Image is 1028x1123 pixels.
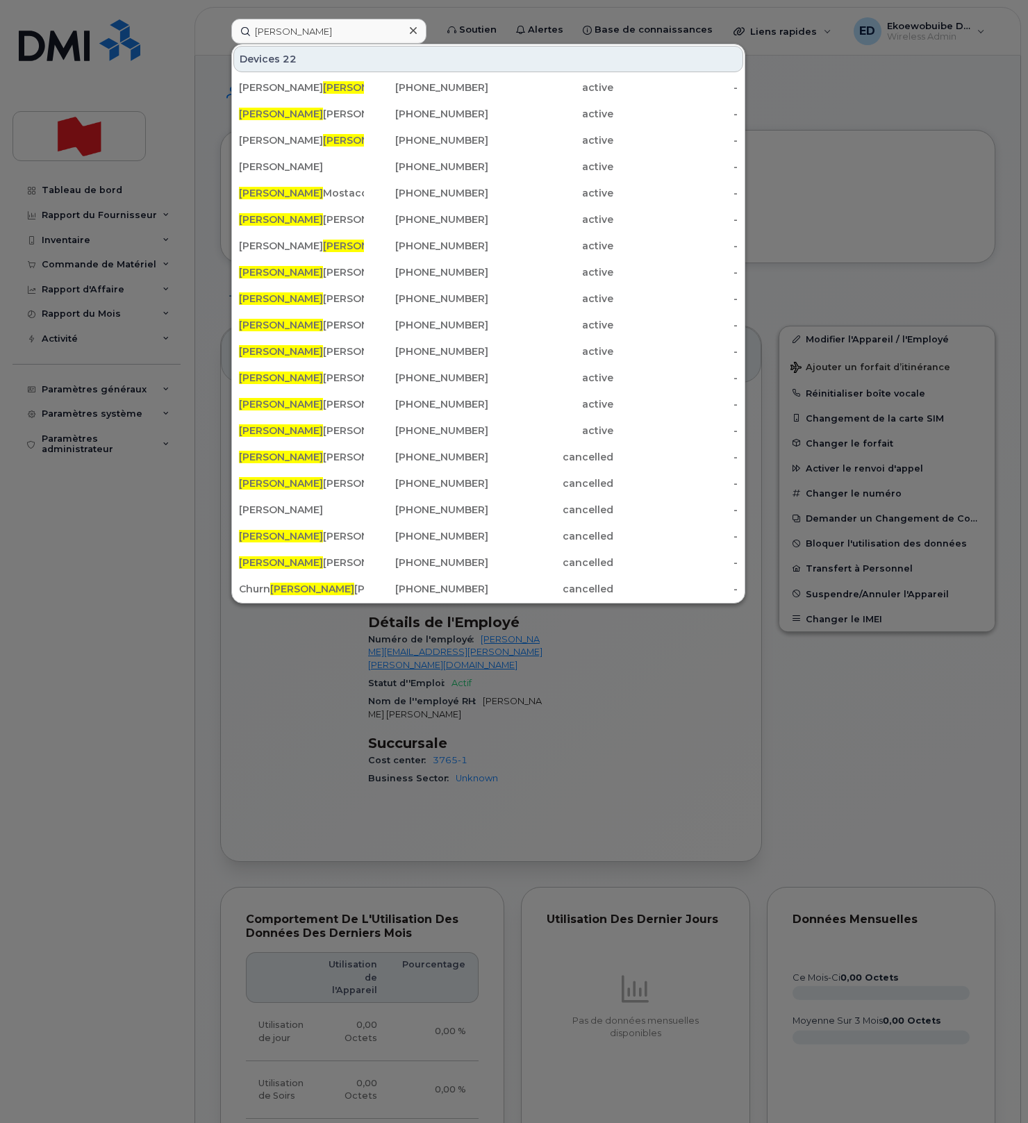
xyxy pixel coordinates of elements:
div: - [613,529,738,543]
div: - [613,503,738,517]
div: [PHONE_NUMBER] [364,107,489,121]
div: cancelled [488,556,613,569]
div: active [488,318,613,332]
span: [PERSON_NAME] [239,345,323,358]
div: [PHONE_NUMBER] [364,371,489,385]
a: [PERSON_NAME][PERSON_NAME][PHONE_NUMBER]cancelled- [233,444,743,469]
span: [PERSON_NAME] [239,213,323,226]
div: [PHONE_NUMBER] [364,582,489,596]
a: [PERSON_NAME][PERSON_NAME][PHONE_NUMBER]active- [233,418,743,443]
div: - [613,265,738,279]
span: 22 [283,52,297,66]
span: [PERSON_NAME] [239,424,323,437]
span: [PERSON_NAME] [239,292,323,305]
div: [PHONE_NUMBER] [364,503,489,517]
a: [PERSON_NAME][PERSON_NAME] [PERSON_NAME][PHONE_NUMBER]active- [233,101,743,126]
div: active [488,424,613,438]
div: - [613,186,738,200]
div: - [613,450,738,464]
div: cancelled [488,503,613,517]
a: [PERSON_NAME][PERSON_NAME][PERSON_NAME] St [PERSON_NAME][PHONE_NUMBER]active- [233,233,743,258]
div: [PHONE_NUMBER] [364,292,489,306]
span: [PERSON_NAME] [239,108,323,120]
div: - [613,81,738,94]
div: [PHONE_NUMBER] [364,344,489,358]
span: [PERSON_NAME] [323,240,407,252]
span: [PERSON_NAME] [239,398,323,410]
div: active [488,397,613,411]
a: [PERSON_NAME][PHONE_NUMBER]active- [233,154,743,179]
div: Mostacci [239,186,364,200]
div: [PHONE_NUMBER] [364,556,489,569]
div: [PERSON_NAME] [239,556,364,569]
div: - [613,397,738,411]
span: [PERSON_NAME] [239,372,323,384]
div: [PERSON_NAME] [239,397,364,411]
div: - [613,292,738,306]
a: [PERSON_NAME][PERSON_NAME][PHONE_NUMBER]active- [233,286,743,311]
div: cancelled [488,529,613,543]
div: [PERSON_NAME] [239,450,364,464]
div: - [613,424,738,438]
a: [PERSON_NAME][PERSON_NAME][PHONE_NUMBER]active- [233,207,743,232]
div: Devices [233,46,743,72]
div: active [488,265,613,279]
div: [PHONE_NUMBER] [364,450,489,464]
div: [PERSON_NAME] [239,503,364,517]
div: active [488,213,613,226]
div: [PHONE_NUMBER] [364,318,489,332]
a: [PERSON_NAME][PERSON_NAME][PHONE_NUMBER]cancelled- [233,550,743,575]
div: cancelled [488,450,613,464]
a: [PERSON_NAME][PERSON_NAME][PHONE_NUMBER]active- [233,365,743,390]
div: [PHONE_NUMBER] [364,397,489,411]
div: active [488,81,613,94]
div: active [488,186,613,200]
span: [PERSON_NAME] [239,530,323,542]
div: [PERSON_NAME] [PERSON_NAME] [239,107,364,121]
div: active [488,160,613,174]
div: active [488,107,613,121]
div: - [613,160,738,174]
span: [PERSON_NAME] [270,583,354,595]
span: [PERSON_NAME] [239,477,323,490]
div: [PERSON_NAME] [239,529,364,543]
div: cancelled [488,582,613,596]
span: [PERSON_NAME] [323,81,407,94]
div: [PHONE_NUMBER] [364,81,489,94]
span: [PERSON_NAME] [239,451,323,463]
span: [PERSON_NAME] [239,319,323,331]
div: cancelled [488,476,613,490]
a: [PERSON_NAME][PERSON_NAME][PHONE_NUMBER]cancelled- [233,524,743,549]
div: [PHONE_NUMBER] [364,186,489,200]
div: - [613,213,738,226]
div: - [613,582,738,596]
span: [PERSON_NAME] [323,134,407,147]
div: [PHONE_NUMBER] [364,239,489,253]
div: [PERSON_NAME] nuele Cardinal [239,81,364,94]
div: - [613,371,738,385]
div: active [488,239,613,253]
div: [PERSON_NAME] [239,424,364,438]
div: - [613,344,738,358]
a: [PERSON_NAME]Mostacci[PHONE_NUMBER]active- [233,181,743,206]
div: [PHONE_NUMBER] [364,160,489,174]
a: [PERSON_NAME][PERSON_NAME][PHONE_NUMBER]active- [233,313,743,338]
div: [PERSON_NAME] [PERSON_NAME] St [PERSON_NAME] [239,239,364,253]
a: [PERSON_NAME][PERSON_NAME][PERSON_NAME][PHONE_NUMBER]active- [233,128,743,153]
div: - [613,239,738,253]
div: [PERSON_NAME] [239,371,364,385]
div: [PERSON_NAME] Turcot [239,344,364,358]
div: [PHONE_NUMBER] [364,213,489,226]
a: [PERSON_NAME][PERSON_NAME] [PERSON_NAME][PHONE_NUMBER]active- [233,260,743,285]
div: [PERSON_NAME] [239,318,364,332]
span: [PERSON_NAME] [239,266,323,278]
div: [PERSON_NAME] [239,160,364,174]
div: - [613,556,738,569]
div: [PHONE_NUMBER] [364,424,489,438]
div: active [488,371,613,385]
div: - [613,107,738,121]
span: [PERSON_NAME] [239,187,323,199]
a: [PERSON_NAME][PERSON_NAME]nuele Cardinal[PHONE_NUMBER]active- [233,75,743,100]
a: [PERSON_NAME][PERSON_NAME] Turcot[PHONE_NUMBER]cancelled- [233,471,743,496]
a: [PERSON_NAME][PERSON_NAME][PHONE_NUMBER]active- [233,392,743,417]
